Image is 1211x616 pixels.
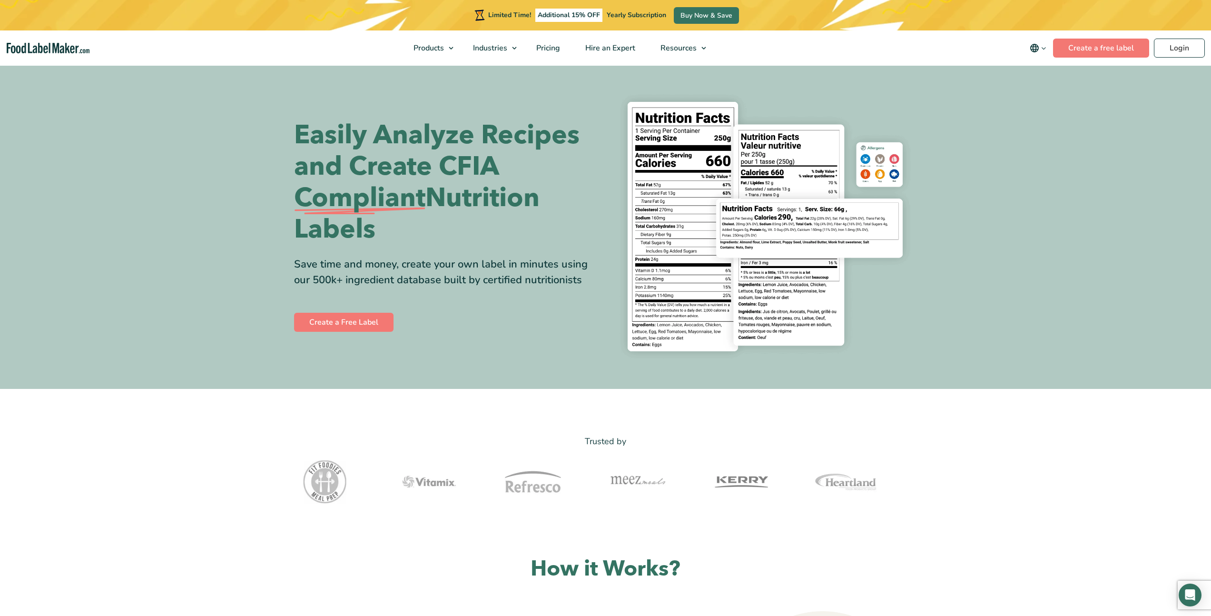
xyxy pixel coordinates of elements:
[294,257,599,288] div: Save time and money, create your own label in minutes using our 500k+ ingredient database built b...
[1154,39,1205,58] a: Login
[658,43,698,53] span: Resources
[674,7,739,24] a: Buy Now & Save
[294,555,917,583] h2: How it Works?
[401,30,458,66] a: Products
[648,30,711,66] a: Resources
[535,9,602,22] span: Additional 15% OFF
[607,10,666,20] span: Yearly Subscription
[524,30,571,66] a: Pricing
[470,43,508,53] span: Industries
[294,182,425,214] span: Compliant
[533,43,561,53] span: Pricing
[582,43,636,53] span: Hire an Expert
[294,119,599,245] h1: Easily Analyze Recipes and Create CFIA Nutrition Labels
[573,30,646,66] a: Hire an Expert
[294,313,394,332] a: Create a Free Label
[1053,39,1149,58] a: Create a free label
[411,43,445,53] span: Products
[488,10,531,20] span: Limited Time!
[294,435,917,448] p: Trusted by
[1179,584,1201,606] div: Open Intercom Messenger
[461,30,522,66] a: Industries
